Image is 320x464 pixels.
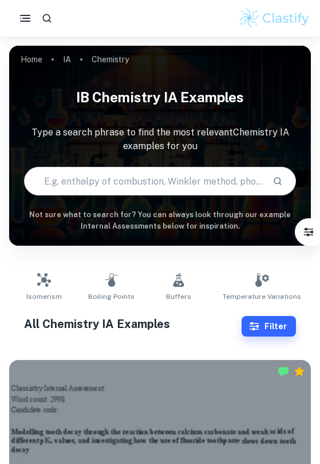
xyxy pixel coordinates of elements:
[166,291,191,302] span: Buffers
[9,126,311,153] p: Type a search phrase to find the most relevant Chemistry IA examples for you
[24,315,241,333] h1: All Chemistry IA Examples
[9,209,311,233] h6: Not sure what to search for? You can always look through our example Internal Assessments below f...
[294,366,305,377] div: Premium
[63,51,71,67] a: IA
[278,366,289,377] img: Marked
[242,316,296,337] button: Filter
[21,51,42,67] a: Home
[297,221,320,243] button: Filter
[88,291,135,302] span: Boiling Points
[268,171,287,191] button: Search
[26,291,62,302] span: Isomerism
[238,7,311,30] img: Clastify logo
[223,291,301,302] span: Temperature Variations
[25,165,263,197] input: E.g. enthalpy of combustion, Winkler method, phosphate and temperature...
[9,82,311,112] h1: IB Chemistry IA examples
[92,53,129,66] p: Chemistry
